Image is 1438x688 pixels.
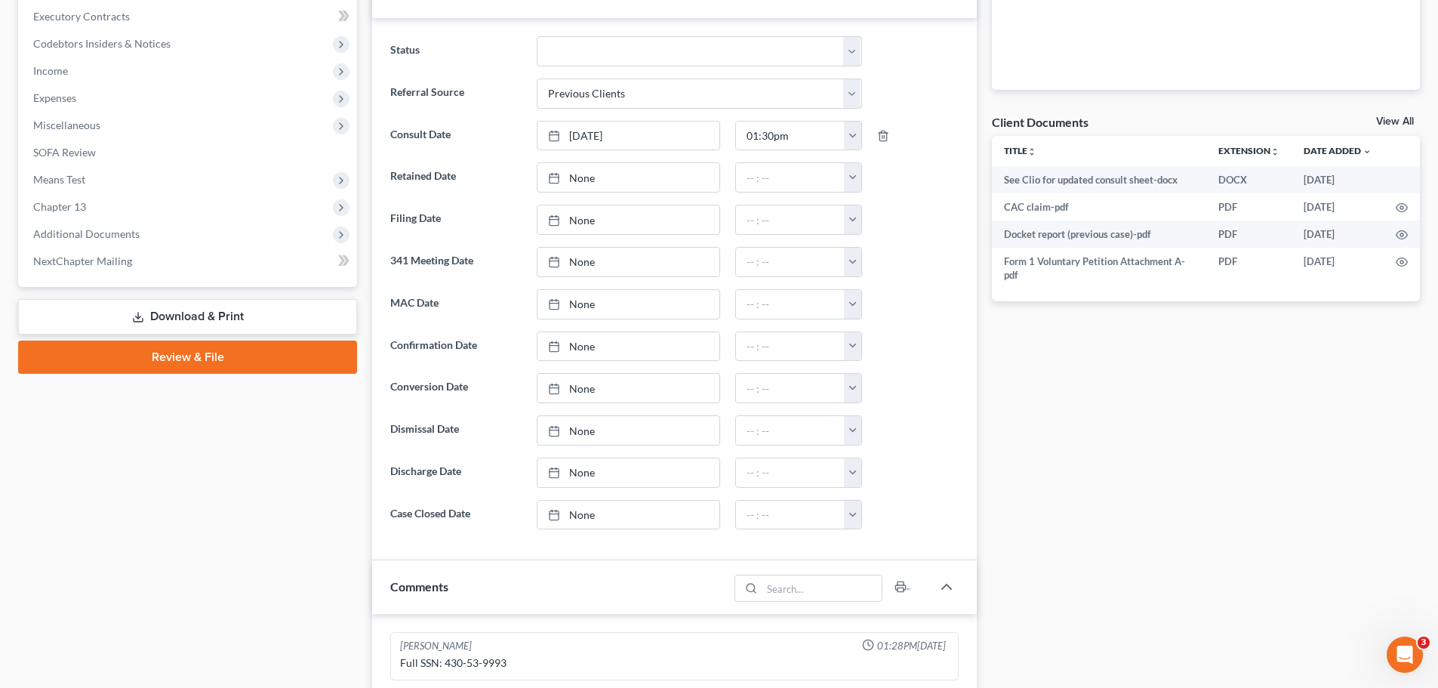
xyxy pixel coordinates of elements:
i: expand_more [1363,147,1372,156]
span: Miscellaneous [33,119,100,131]
label: Referral Source [383,79,528,109]
a: None [537,163,719,192]
a: Extensionunfold_more [1218,145,1279,156]
td: CAC claim-pdf [992,193,1206,221]
input: -- : -- [736,163,845,192]
i: unfold_more [1027,147,1036,156]
a: NextChapter Mailing [21,248,357,275]
label: 341 Meeting Date [383,247,528,277]
input: -- : -- [736,122,845,150]
td: PDF [1206,193,1292,221]
div: Full SSN: 430-53-9993 [400,656,949,671]
label: MAC Date [383,289,528,319]
span: NextChapter Mailing [33,255,132,267]
label: Discharge Date [383,458,528,488]
input: -- : -- [736,416,845,445]
div: Client Documents [992,114,1089,130]
label: Conversion Date [383,373,528,403]
span: Expenses [33,91,76,104]
a: Titleunfold_more [1004,145,1036,156]
a: None [537,290,719,319]
label: Case Closed Date [383,500,528,530]
span: Chapter 13 [33,200,86,213]
input: -- : -- [736,205,845,234]
td: [DATE] [1292,221,1384,248]
a: Review & File [18,341,357,374]
td: DOCX [1206,166,1292,193]
a: Date Added expand_more [1304,145,1372,156]
a: View All [1376,116,1414,127]
label: Dismissal Date [383,415,528,446]
label: Consult Date [383,121,528,151]
label: Retained Date [383,162,528,193]
input: -- : -- [736,374,845,403]
label: Confirmation Date [383,332,528,362]
td: [DATE] [1292,193,1384,221]
label: Filing Date [383,205,528,235]
a: Download & Print [18,299,357,335]
td: Form 1 Voluntary Petition Attachment A-pdf [992,248,1206,289]
input: -- : -- [736,248,845,276]
span: SOFA Review [33,146,96,159]
div: [PERSON_NAME] [400,639,472,653]
a: None [537,458,719,487]
input: -- : -- [736,458,845,487]
td: See Clio for updated consult sheet-docx [992,166,1206,193]
a: Executory Contracts [21,3,357,30]
a: None [537,205,719,234]
span: Executory Contracts [33,10,130,23]
a: [DATE] [537,122,719,150]
span: 3 [1418,637,1430,649]
iframe: Intercom live chat [1387,637,1423,673]
td: PDF [1206,248,1292,289]
i: unfold_more [1270,147,1279,156]
span: Codebtors Insiders & Notices [33,37,171,50]
td: Docket report (previous case)-pdf [992,221,1206,248]
span: 01:28PM[DATE] [877,639,946,653]
input: -- : -- [736,501,845,529]
a: None [537,416,719,445]
label: Status [383,36,528,66]
span: Income [33,64,68,77]
input: -- : -- [736,290,845,319]
td: [DATE] [1292,248,1384,289]
a: None [537,332,719,361]
a: SOFA Review [21,139,357,166]
a: None [537,374,719,403]
td: PDF [1206,221,1292,248]
span: Means Test [33,173,85,186]
a: None [537,248,719,276]
span: Comments [390,579,448,594]
input: Search... [762,575,882,601]
input: -- : -- [736,332,845,361]
td: [DATE] [1292,166,1384,193]
a: None [537,501,719,529]
span: Additional Documents [33,227,140,240]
